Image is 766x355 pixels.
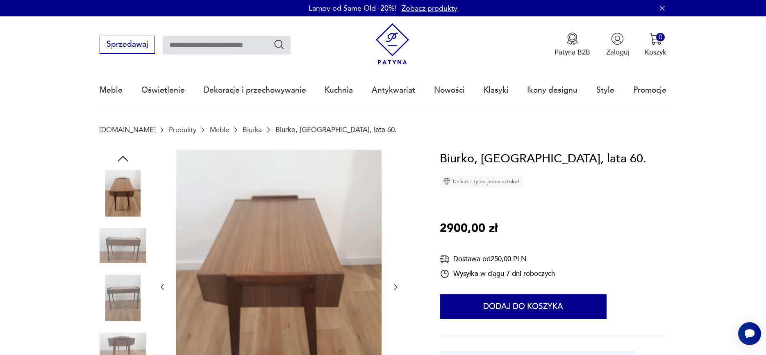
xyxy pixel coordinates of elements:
[596,71,614,109] a: Style
[645,32,666,57] button: 0Koszyk
[372,23,413,65] img: Patyna - sklep z meblami i dekoracjami vintage
[440,254,555,264] div: Dostawa od 250,00 PLN
[210,126,229,134] a: Meble
[100,275,146,321] img: Zdjęcie produktu Biurko, Włochy, lata 60.
[325,71,353,109] a: Kuchnia
[606,48,629,57] p: Zaloguj
[169,126,196,134] a: Produkty
[243,126,262,134] a: Biurka
[273,39,285,50] button: Szukaj
[309,3,397,14] p: Lampy od Same Old -20%!
[100,222,146,269] img: Zdjęcie produktu Biurko, Włochy, lata 60.
[555,32,590,57] button: Patyna B2B
[100,71,123,109] a: Meble
[645,48,666,57] p: Koszyk
[443,178,450,185] img: Ikona diamentu
[440,269,555,279] div: Wysyłka w ciągu 7 dni roboczych
[402,3,457,14] a: Zobacz produkty
[440,219,498,238] p: 2900,00 zł
[434,71,465,109] a: Nowości
[566,32,579,45] img: Ikona medalu
[611,32,624,45] img: Ikonka użytkownika
[633,71,666,109] a: Promocje
[372,71,415,109] a: Antykwariat
[141,71,185,109] a: Oświetlenie
[440,294,607,319] button: Dodaj do koszyka
[440,175,523,188] div: Unikat - tylko jedna sztuka!
[649,32,662,45] img: Ikona koszyka
[527,71,577,109] a: Ikony designu
[100,170,146,217] img: Zdjęcie produktu Biurko, Włochy, lata 60.
[656,33,665,41] div: 0
[440,150,646,168] h1: Biurko, [GEOGRAPHIC_DATA], lata 60.
[606,32,629,57] button: Zaloguj
[484,71,509,109] a: Klasyki
[100,126,155,134] a: [DOMAIN_NAME]
[440,254,450,264] img: Ikona dostawy
[738,322,761,345] iframe: Smartsupp widget button
[204,71,306,109] a: Dekoracje i przechowywanie
[100,36,155,54] button: Sprzedawaj
[555,32,590,57] a: Ikona medaluPatyna B2B
[100,42,155,48] a: Sprzedawaj
[555,48,590,57] p: Patyna B2B
[275,126,397,134] p: Biurko, [GEOGRAPHIC_DATA], lata 60.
